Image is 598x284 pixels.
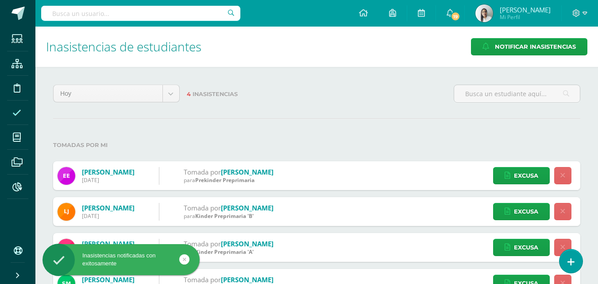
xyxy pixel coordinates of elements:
span: Excusa [514,167,538,184]
span: Kinder Preprimaria 'A' [195,248,254,256]
a: Notificar Inasistencias [471,38,587,55]
div: [DATE] [82,212,135,220]
div: para [184,176,274,184]
a: [PERSON_NAME] [221,167,274,176]
a: [PERSON_NAME] [221,239,274,248]
span: Tomada por [184,239,221,248]
div: para [184,248,274,256]
div: Inasistencias notificadas con exitosamente [42,252,200,268]
a: Excusa [493,203,550,220]
span: Inasistencias [193,91,238,97]
span: Hoy [60,85,156,102]
a: [PERSON_NAME] [82,203,135,212]
a: Excusa [493,167,550,184]
input: Busca un estudiante aquí... [454,85,580,102]
span: 4 [187,91,191,97]
label: Tomadas por mi [53,136,580,154]
input: Busca un usuario... [41,6,240,21]
span: Inasistencias de estudiantes [46,38,201,55]
img: 574b9c0a4afd747d4961b85cb8183981.png [58,203,75,221]
span: Prekinder Preprimaria [195,176,255,184]
span: Notificar Inasistencias [495,39,576,55]
span: Tomada por [184,167,221,176]
span: [PERSON_NAME] [500,5,551,14]
span: Mi Perfil [500,13,551,21]
img: 41313f044ecd9476e881d3b5cd835107.png [475,4,493,22]
a: [PERSON_NAME] [82,167,135,176]
a: [PERSON_NAME] [82,239,135,248]
span: Tomada por [184,275,221,284]
div: para [184,212,274,220]
span: 19 [450,12,460,21]
a: [PERSON_NAME] [221,203,274,212]
img: 5a23dcda0c41e13c898b4236a22d8138.png [58,239,75,257]
span: Excusa [514,203,538,220]
span: Tomada por [184,203,221,212]
span: Excusa [514,239,538,256]
a: Hoy [54,85,179,102]
span: Kinder Preprimaria 'B' [195,212,254,220]
a: Excusa [493,239,550,256]
img: 57133f346922a7717caec64ecd8895d2.png [58,167,75,185]
div: [DATE] [82,176,135,184]
a: [PERSON_NAME] [221,275,274,284]
a: [PERSON_NAME] [82,275,135,284]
